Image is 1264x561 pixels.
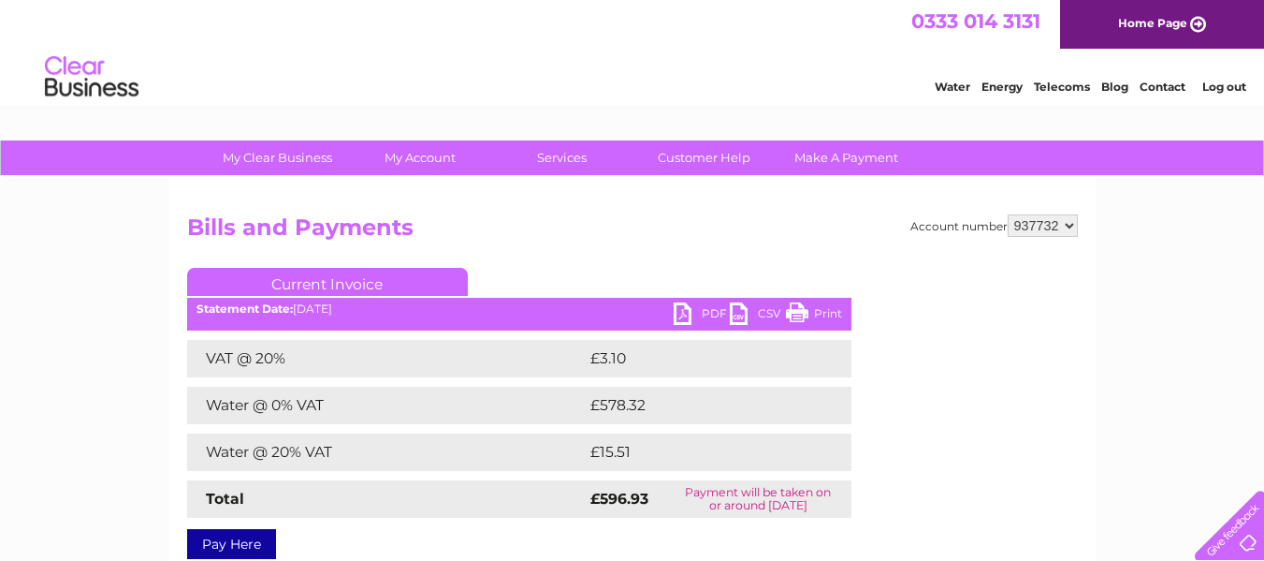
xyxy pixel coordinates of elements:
[44,49,139,106] img: logo.png
[187,340,586,377] td: VAT @ 20%
[730,303,786,330] a: CSV
[200,140,355,175] a: My Clear Business
[981,80,1023,94] a: Energy
[1101,80,1128,94] a: Blog
[206,490,244,508] strong: Total
[911,9,1040,33] a: 0333 014 3131
[196,302,293,316] b: Statement Date:
[187,434,586,471] td: Water @ 20% VAT
[665,480,850,518] td: Payment will be taken on or around [DATE]
[187,387,586,424] td: Water @ 0% VAT
[187,268,468,296] a: Current Invoice
[485,140,639,175] a: Services
[910,214,1078,237] div: Account number
[590,490,648,508] strong: £596.93
[769,140,923,175] a: Make A Payment
[342,140,497,175] a: My Account
[1034,80,1090,94] a: Telecoms
[187,303,851,316] div: [DATE]
[627,140,781,175] a: Customer Help
[1202,80,1246,94] a: Log out
[586,340,806,377] td: £3.10
[786,303,842,330] a: Print
[935,80,970,94] a: Water
[191,10,1075,91] div: Clear Business is a trading name of Verastar Limited (registered in [GEOGRAPHIC_DATA] No. 3667643...
[586,387,818,424] td: £578.32
[1140,80,1185,94] a: Contact
[586,434,809,471] td: £15.51
[187,214,1078,250] h2: Bills and Payments
[674,303,730,330] a: PDF
[187,529,276,559] a: Pay Here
